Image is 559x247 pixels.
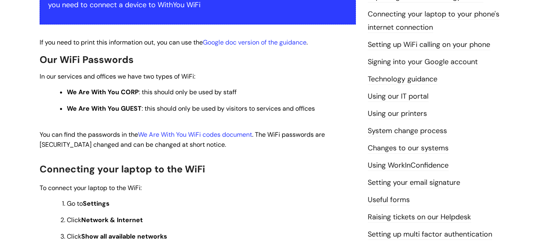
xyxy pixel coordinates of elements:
[368,143,449,154] a: Changes to our systems
[40,184,142,192] span: To connect your laptop to the WiFi:
[368,40,490,50] a: Setting up WiFi calling on your phone
[40,53,134,66] span: Our WiFi Passwords
[368,229,492,240] a: Setting up multi factor authentication
[368,57,478,67] a: Signing into your Google account
[67,88,139,96] strong: We Are With You CORP
[368,126,447,136] a: System change process
[138,130,252,139] a: We Are With You WiFi codes document
[67,104,142,113] strong: We Are With You GUEST
[67,216,143,224] span: Click
[368,9,499,32] a: Connecting your laptop to your phone's internet connection
[67,104,315,113] span: : this should only be used by visitors to services and offices
[67,232,167,241] span: Click
[81,216,143,224] strong: Network & Internet
[83,199,110,208] strong: Settings
[203,38,307,47] a: Google doc version of the guidance
[81,232,167,241] strong: Show all available networks
[368,178,460,188] a: Setting your email signature
[368,160,449,171] a: Using WorkInConfidence
[40,130,325,149] span: You can find the passwords in the . The WiFi passwords are [SECURITY_DATA] changed and can be cha...
[40,38,308,47] span: If you need to print this information out, you can use the .
[368,195,410,205] a: Useful forms
[40,72,195,81] span: In our services and offices we have two types of WiFi:
[67,199,110,208] span: Go to
[368,74,437,85] a: Technology guidance
[67,88,236,96] span: : this should only be used by staff
[40,163,205,175] span: Connecting your laptop to the WiFi
[368,212,471,223] a: Raising tickets on our Helpdesk
[368,91,429,102] a: Using our IT portal
[368,109,427,119] a: Using our printers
